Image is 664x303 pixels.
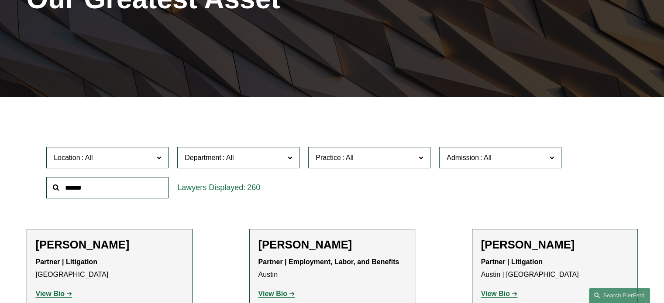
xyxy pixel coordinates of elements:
span: 260 [247,183,260,192]
span: Admission [447,154,479,161]
strong: Partner | Litigation [481,258,543,266]
p: Austin | [GEOGRAPHIC_DATA] [481,256,629,281]
p: Austin [258,256,406,281]
a: View Bio [36,290,72,297]
span: Location [54,154,80,161]
span: Department [185,154,221,161]
h2: [PERSON_NAME] [481,238,629,252]
strong: View Bio [258,290,287,297]
a: View Bio [258,290,295,297]
strong: Partner | Litigation [36,258,97,266]
strong: View Bio [36,290,65,297]
a: View Bio [481,290,518,297]
p: [GEOGRAPHIC_DATA] [36,256,183,281]
strong: Partner | Employment, Labor, and Benefits [258,258,399,266]
span: Practice [316,154,341,161]
h2: [PERSON_NAME] [36,238,183,252]
a: Search this site [589,288,650,303]
h2: [PERSON_NAME] [258,238,406,252]
strong: View Bio [481,290,510,297]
